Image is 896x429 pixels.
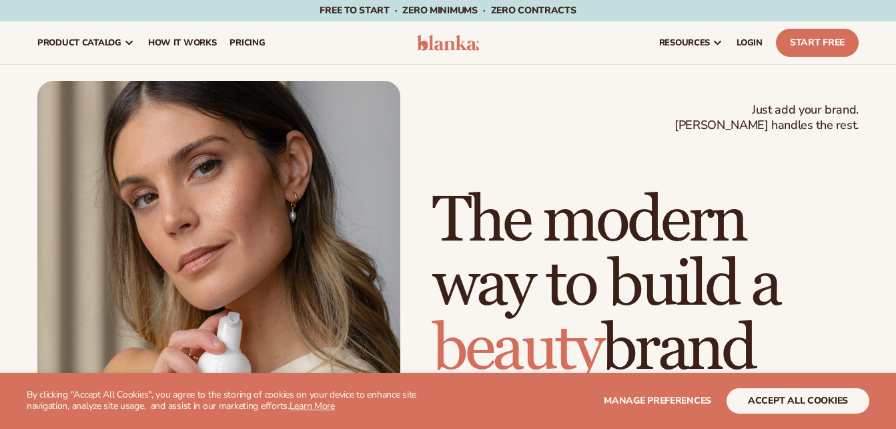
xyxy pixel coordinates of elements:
[604,394,711,407] span: Manage preferences
[31,21,141,64] a: product catalog
[223,21,272,64] a: pricing
[148,37,217,48] span: How It Works
[141,21,223,64] a: How It Works
[604,388,711,414] button: Manage preferences
[730,21,769,64] a: LOGIN
[675,102,859,134] span: Just add your brand. [PERSON_NAME] handles the rest.
[417,35,480,51] img: logo
[727,388,869,414] button: accept all cookies
[290,400,335,412] a: Learn More
[37,37,121,48] span: product catalog
[432,310,602,388] span: beauty
[432,189,859,382] h1: The modern way to build a brand
[652,21,730,64] a: resources
[737,37,763,48] span: LOGIN
[27,390,440,412] p: By clicking "Accept All Cookies", you agree to the storing of cookies on your device to enhance s...
[659,37,710,48] span: resources
[320,4,576,17] span: Free to start · ZERO minimums · ZERO contracts
[776,29,859,57] a: Start Free
[230,37,265,48] span: pricing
